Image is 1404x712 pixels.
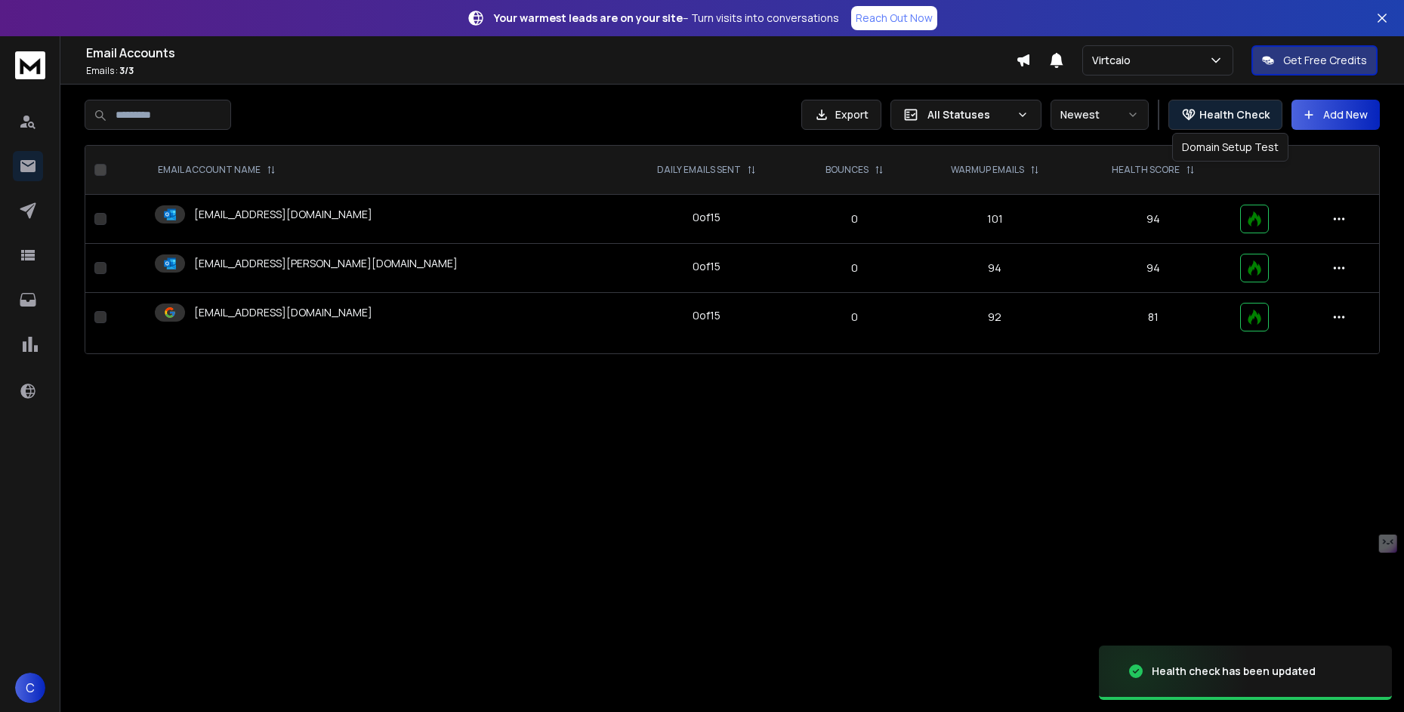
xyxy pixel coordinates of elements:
[1076,244,1231,293] td: 94
[693,210,721,225] div: 0 of 15
[194,305,372,320] p: [EMAIL_ADDRESS][DOMAIN_NAME]
[1283,53,1367,68] p: Get Free Credits
[119,64,134,77] span: 3 / 3
[914,195,1076,244] td: 101
[1251,45,1378,76] button: Get Free Credits
[1168,100,1282,130] button: Health Check
[1112,164,1180,176] p: HEALTH SCORE
[494,11,683,25] strong: Your warmest leads are on your site
[1092,53,1137,68] p: Virtcaio
[825,164,869,176] p: BOUNCES
[801,100,881,130] button: Export
[804,211,905,227] p: 0
[194,256,458,271] p: [EMAIL_ADDRESS][PERSON_NAME][DOMAIN_NAME]
[927,107,1011,122] p: All Statuses
[657,164,741,176] p: DAILY EMAILS SENT
[1051,100,1149,130] button: Newest
[15,673,45,703] button: C
[1291,100,1380,130] button: Add New
[693,308,721,323] div: 0 of 15
[158,164,276,176] div: EMAIL ACCOUNT NAME
[494,11,839,26] p: – Turn visits into conversations
[693,259,721,274] div: 0 of 15
[86,65,1016,77] p: Emails :
[851,6,937,30] a: Reach Out Now
[804,260,905,276] p: 0
[804,310,905,325] p: 0
[1172,133,1288,162] div: Domain Setup Test
[1199,107,1270,122] p: Health Check
[86,44,1016,62] h1: Email Accounts
[914,244,1076,293] td: 94
[1076,195,1231,244] td: 94
[1076,293,1231,342] td: 81
[914,293,1076,342] td: 92
[856,11,933,26] p: Reach Out Now
[951,164,1024,176] p: WARMUP EMAILS
[1152,664,1316,679] div: Health check has been updated
[194,207,372,222] p: [EMAIL_ADDRESS][DOMAIN_NAME]
[15,51,45,79] img: logo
